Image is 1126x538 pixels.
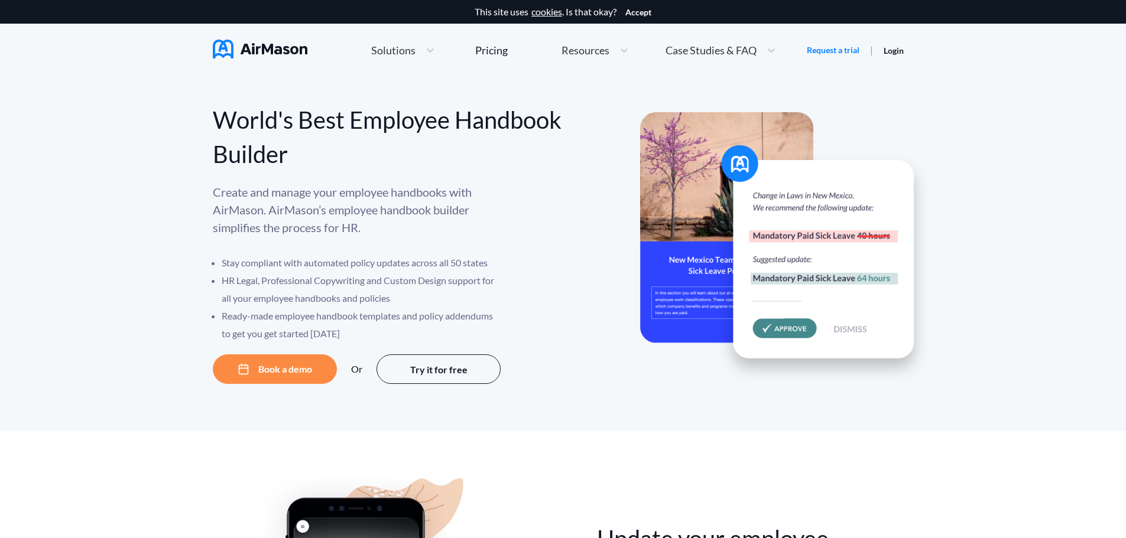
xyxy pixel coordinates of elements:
li: Stay compliant with automated policy updates across all 50 states [222,254,502,272]
div: Pricing [475,45,508,56]
span: Resources [562,45,609,56]
span: Solutions [371,45,416,56]
div: World's Best Employee Handbook Builder [213,103,563,171]
a: Request a trial [807,44,859,56]
a: cookies [531,6,562,17]
img: hero-banner [640,112,930,383]
img: AirMason Logo [213,40,307,58]
button: Book a demo [213,354,337,384]
span: | [870,44,873,56]
li: Ready-made employee handbook templates and policy addendums to get you get started [DATE] [222,307,502,343]
button: Accept cookies [625,8,651,17]
button: Try it for free [377,354,501,384]
a: Login [884,45,904,56]
p: Create and manage your employee handbooks with AirMason. AirMason’s employee handbook builder sim... [213,183,502,236]
div: Or [351,364,362,374]
a: Pricing [475,40,508,61]
li: HR Legal, Professional Copywriting and Custom Design support for all your employee handbooks and ... [222,272,502,307]
span: Case Studies & FAQ [666,45,757,56]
